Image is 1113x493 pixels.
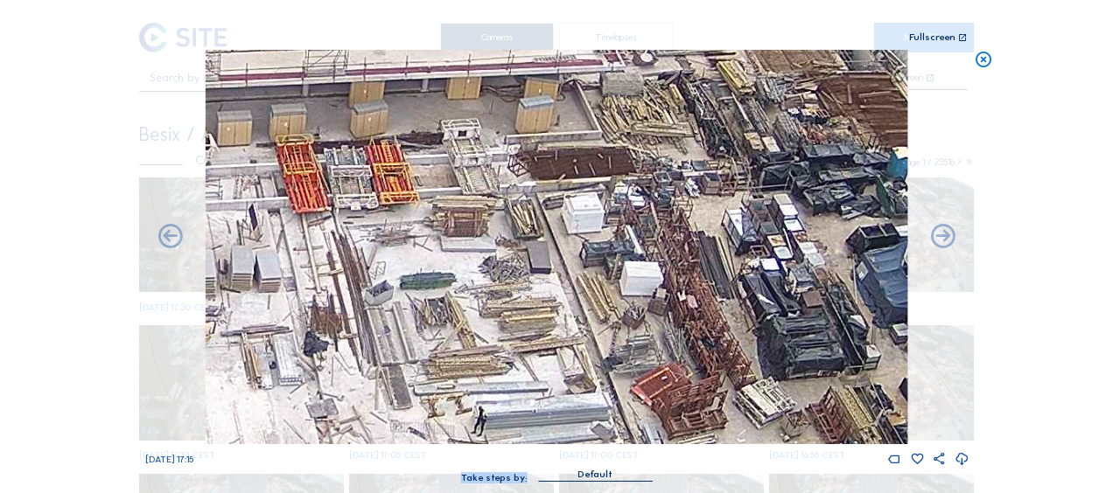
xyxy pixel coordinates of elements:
[577,467,612,483] div: Default
[928,223,957,252] i: Back
[461,473,528,483] div: Take steps by:
[909,32,955,43] div: Fullscreen
[538,467,652,481] div: Default
[206,50,907,444] img: Image
[145,454,193,465] span: [DATE] 17:15
[156,223,185,252] i: Forward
